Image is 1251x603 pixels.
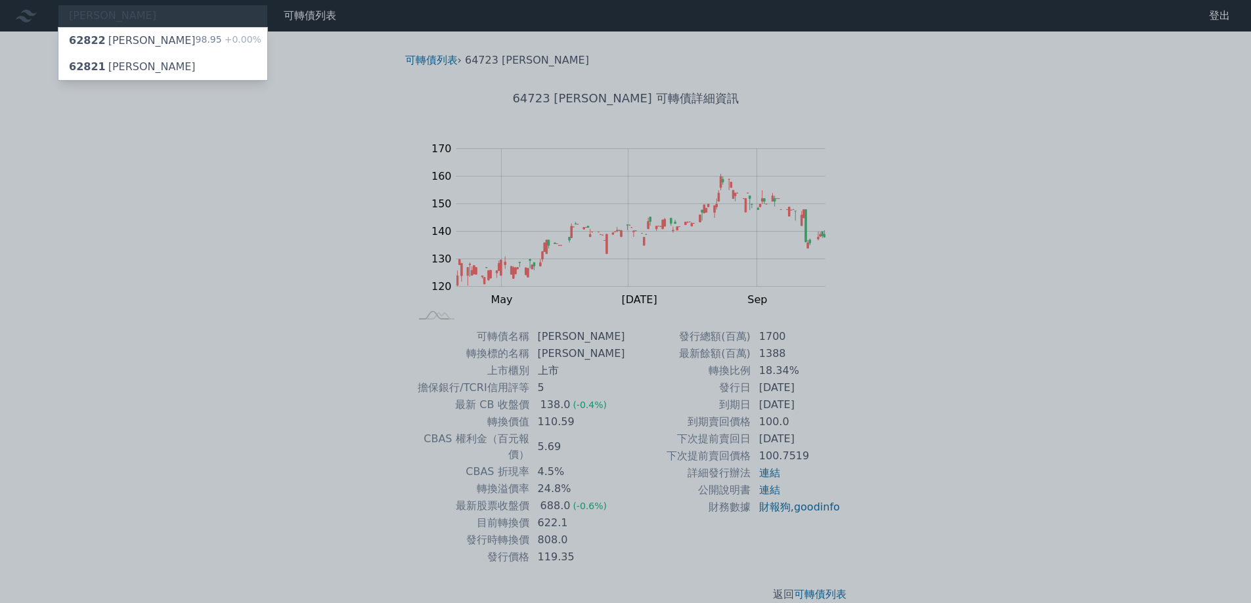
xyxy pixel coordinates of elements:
span: 62822 [69,34,106,47]
div: [PERSON_NAME] [69,33,196,49]
div: 98.95 [196,33,261,49]
span: 62821 [69,60,106,73]
a: 62821[PERSON_NAME] [58,54,267,80]
span: +0.00% [222,34,261,45]
div: [PERSON_NAME] [69,59,196,75]
a: 62822[PERSON_NAME] 98.95+0.00% [58,28,267,54]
